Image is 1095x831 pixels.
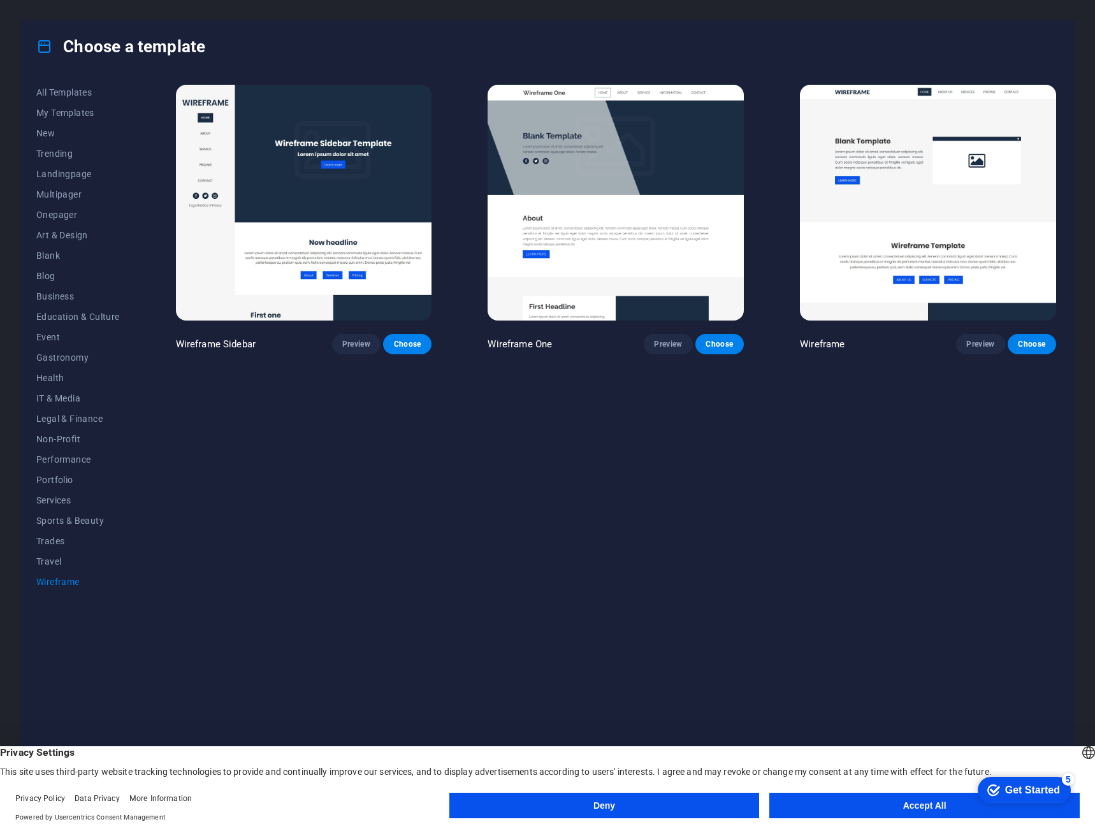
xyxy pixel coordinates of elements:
button: Blog [36,266,120,286]
span: Onepager [36,210,120,220]
button: Art & Design [36,225,120,245]
button: New [36,123,120,143]
button: Travel [36,551,120,572]
span: Blank [36,250,120,261]
button: Legal & Finance [36,408,120,429]
span: Event [36,332,120,342]
span: Legal & Finance [36,414,120,424]
div: Get Started 5 items remaining, 0% complete [10,6,103,33]
span: Services [36,495,120,505]
span: Preview [342,339,370,349]
button: Trades [36,531,120,551]
button: Event [36,327,120,347]
span: Performance [36,454,120,465]
button: Education & Culture [36,307,120,327]
span: Art & Design [36,230,120,240]
span: Trades [36,536,120,546]
span: Choose [1018,339,1046,349]
h4: Choose a template [36,36,205,57]
span: All Templates [36,87,120,98]
button: Blank [36,245,120,266]
button: Preview [332,334,381,354]
span: Preview [654,339,682,349]
button: Trending [36,143,120,164]
span: Business [36,291,120,301]
button: Choose [1008,334,1056,354]
button: Onepager [36,205,120,225]
span: Blog [36,271,120,281]
span: Non-Profit [36,434,120,444]
button: My Templates [36,103,120,123]
button: Gastronomy [36,347,120,368]
button: Health [36,368,120,388]
button: Choose [383,334,431,354]
button: Sports & Beauty [36,510,120,531]
div: Get Started [38,14,92,25]
span: Health [36,373,120,383]
span: Education & Culture [36,312,120,322]
span: Preview [966,339,994,349]
span: Landingpage [36,169,120,179]
p: Wireframe Sidebar [176,338,256,350]
button: Portfolio [36,470,120,490]
button: Non-Profit [36,429,120,449]
button: Choose [695,334,744,354]
span: Multipager [36,189,120,199]
span: Choose [393,339,421,349]
img: Wireframe [800,85,1056,321]
p: Wireframe One [488,338,552,350]
span: IT & Media [36,393,120,403]
span: Trending [36,148,120,159]
span: Wireframe [36,577,120,587]
span: New [36,128,120,138]
span: Travel [36,556,120,567]
span: Sports & Beauty [36,516,120,526]
p: Wireframe [800,338,845,350]
button: Business [36,286,120,307]
img: Wireframe Sidebar [176,85,432,321]
button: IT & Media [36,388,120,408]
button: Performance [36,449,120,470]
button: Services [36,490,120,510]
button: Multipager [36,184,120,205]
button: Preview [644,334,692,354]
span: My Templates [36,108,120,118]
button: Preview [956,334,1004,354]
span: Gastronomy [36,352,120,363]
button: All Templates [36,82,120,103]
button: Wireframe [36,572,120,592]
span: Choose [706,339,734,349]
span: Portfolio [36,475,120,485]
div: 5 [94,3,107,15]
button: Landingpage [36,164,120,184]
img: Wireframe One [488,85,744,321]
